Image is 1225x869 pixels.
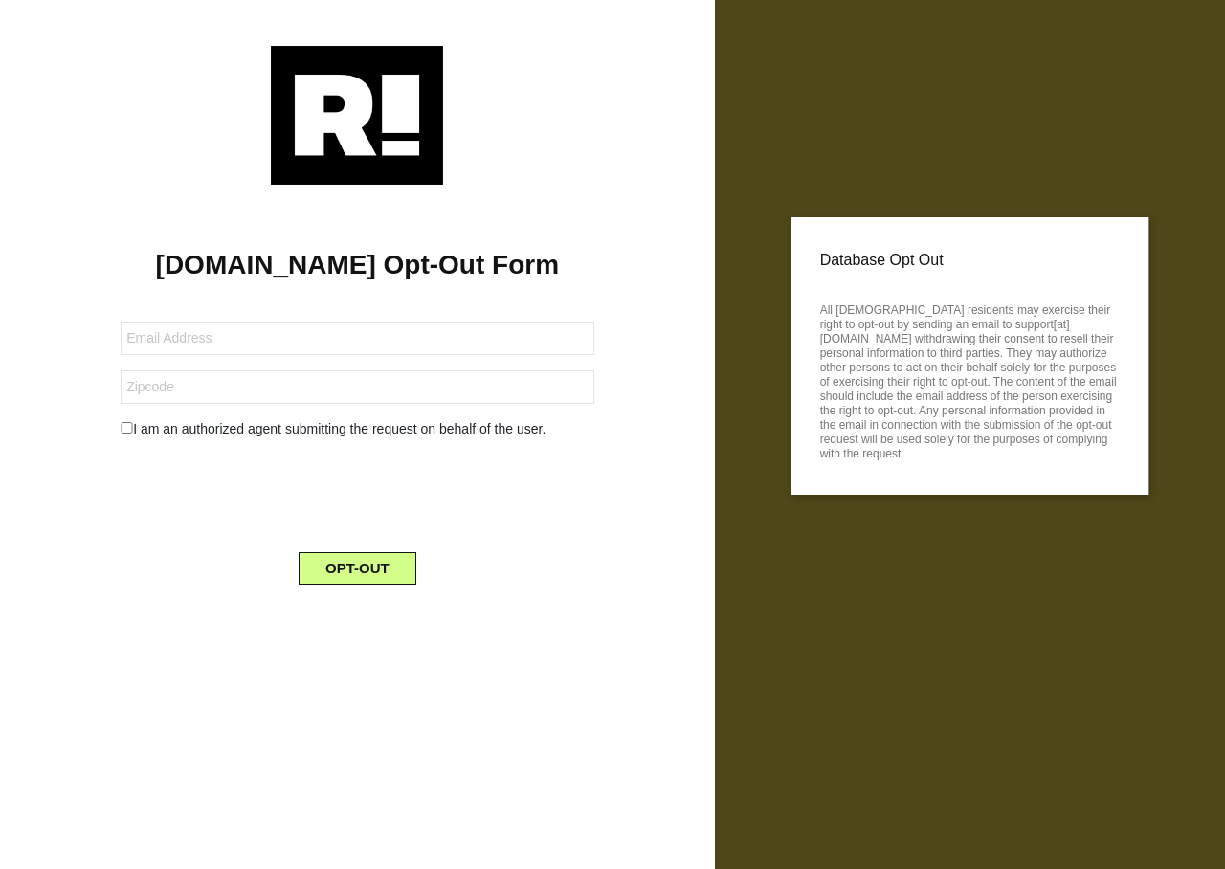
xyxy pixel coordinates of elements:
[121,322,593,355] input: Email Address
[271,46,443,185] img: Retention.com
[121,370,593,404] input: Zipcode
[29,249,686,281] h1: [DOMAIN_NAME] Opt-Out Form
[820,246,1120,275] p: Database Opt Out
[820,298,1120,461] p: All [DEMOGRAPHIC_DATA] residents may exercise their right to opt-out by sending an email to suppo...
[212,455,502,529] iframe: reCAPTCHA
[299,552,416,585] button: OPT-OUT
[106,419,608,439] div: I am an authorized agent submitting the request on behalf of the user.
